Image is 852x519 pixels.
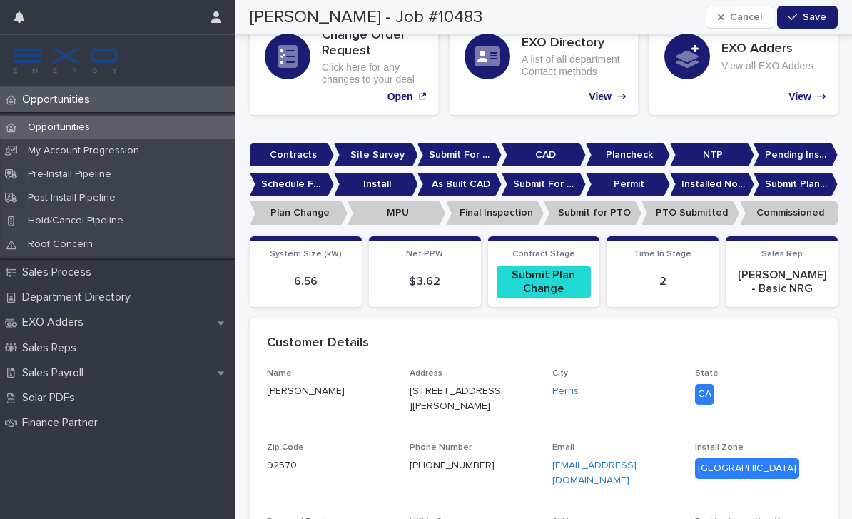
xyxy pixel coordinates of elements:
p: Submit For Permit [502,173,586,196]
p: As Built CAD [417,173,502,196]
span: Cancel [730,12,762,22]
h2: Customer Details [267,336,369,351]
span: City [552,369,568,378]
p: Open [387,91,413,103]
p: 2 [615,275,710,288]
p: $ 3.62 [377,275,472,288]
span: Email [552,443,574,452]
h3: EXO Directory [522,36,623,51]
h3: Change Order Request [322,28,423,59]
h3: EXO Adders [721,41,813,57]
p: Sales Reps [16,341,88,355]
p: Opportunities [16,121,101,133]
p: Submit for PTO [544,201,641,225]
div: [GEOGRAPHIC_DATA] [695,458,799,479]
p: MPU [348,201,445,225]
p: Contracts [250,143,334,167]
span: Zip Code [267,443,304,452]
p: NTP [670,143,754,167]
p: Roof Concern [16,238,104,251]
p: Installed No Permit [670,173,754,196]
span: Sales Rep [761,250,803,258]
p: View [589,91,612,103]
p: Permit [586,173,670,196]
span: System Size (kW) [270,250,342,258]
p: Site Survey [334,143,418,167]
span: Save [803,12,826,22]
span: Name [267,369,292,378]
a: Perris [552,384,579,399]
p: Submit Plan Change [754,173,838,196]
p: View [788,91,811,103]
p: PTO Submitted [641,201,739,225]
p: Install [334,173,418,196]
p: Commissioned [740,201,838,225]
p: Pre-Install Pipeline [16,168,123,181]
p: Final Inspection [446,201,544,225]
p: Opportunities [16,93,101,106]
p: EXO Adders [16,316,95,329]
p: Sales Process [16,266,103,279]
p: Plancheck [586,143,670,167]
span: Contract Stage [512,250,575,258]
button: Cancel [706,6,774,29]
h2: [PERSON_NAME] - Job #10483 [250,7,482,28]
p: Finance Partner [16,416,109,430]
a: [PHONE_NUMBER] [410,460,495,470]
span: Address [410,369,442,378]
p: My Account Progression [16,145,151,157]
p: View all EXO Adders [721,60,813,72]
p: [PERSON_NAME] - Basic NRG [734,268,829,296]
p: Click here for any changes to your deal [322,61,423,86]
span: Time In Stage [634,250,691,258]
p: Solar PDFs [16,391,86,405]
p: CAD [502,143,586,167]
p: [STREET_ADDRESS][PERSON_NAME] [410,384,501,414]
button: Save [777,6,838,29]
p: Plan Change [250,201,348,225]
a: [EMAIL_ADDRESS][DOMAIN_NAME] [552,460,637,485]
p: Department Directory [16,291,142,304]
p: 92570 [267,458,392,473]
p: Post-Install Pipeline [16,192,127,204]
span: Phone Number [410,443,472,452]
p: Schedule For Install [250,173,334,196]
p: 6.56 [258,275,353,288]
span: Net PPW [406,250,443,258]
p: Hold/Cancel Pipeline [16,215,135,227]
p: Pending Install Task [754,143,838,167]
div: CA [695,384,714,405]
p: [PERSON_NAME] [267,384,392,399]
span: State [695,369,719,378]
p: Submit For CAD [417,143,502,167]
div: Submit Plan Change [497,266,592,298]
p: Sales Payroll [16,366,95,380]
img: FKS5r6ZBThi8E5hshIGi [11,46,120,75]
span: Install Zone [695,443,744,452]
p: A list of all department Contact methods [522,54,623,78]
